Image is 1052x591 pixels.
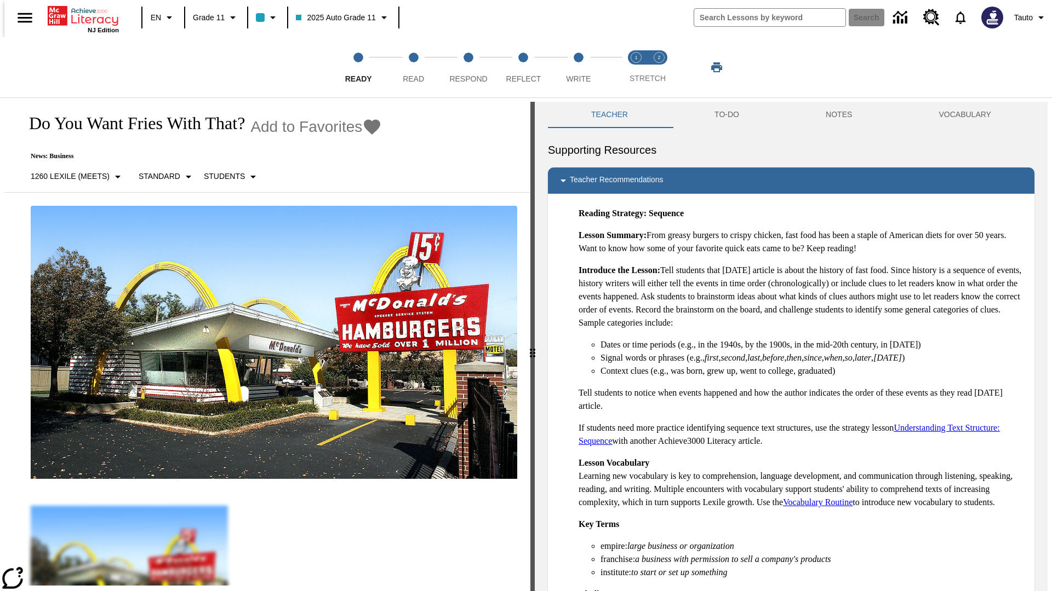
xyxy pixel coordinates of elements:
button: Profile/Settings [1010,8,1052,27]
button: Select Student [199,167,264,187]
em: second [721,353,745,362]
span: Add to Favorites [250,118,362,136]
button: Teacher [548,102,671,128]
strong: Lesson Summary: [579,230,647,240]
p: 1260 Lexile (Meets) [31,171,110,182]
button: Stretch Read step 1 of 2 [620,37,652,97]
text: 1 [634,55,637,60]
button: TO-DO [671,102,782,128]
img: Avatar [981,7,1003,28]
button: Language: EN, Select a language [146,8,181,27]
p: Standard [139,171,180,182]
img: One of the first McDonald's stores, with the iconic red sign and golden arches. [31,206,517,479]
span: Ready [345,74,372,83]
span: Reflect [506,74,541,83]
strong: Sequence [649,208,684,218]
button: Grade: Grade 11, Select a grade [188,8,244,27]
a: Data Center [887,3,917,33]
button: Class color is light blue. Change class color [251,8,284,27]
span: Tauto [1014,12,1033,24]
span: 2025 Auto Grade 11 [296,12,375,24]
div: Instructional Panel Tabs [548,102,1034,128]
button: Stretch Respond step 2 of 2 [643,37,675,97]
p: News: Business [18,152,382,160]
button: Open side menu [9,2,41,34]
div: Press Enter or Spacebar and then press right and left arrow keys to move the slider [530,102,535,591]
div: Home [48,4,119,33]
em: [DATE] [873,353,902,362]
em: large business or organization [627,541,734,551]
button: Write step 5 of 5 [547,37,610,97]
strong: Introduce the Lesson: [579,265,660,275]
a: Notifications [946,3,975,32]
strong: Lesson Vocabulary [579,458,649,467]
em: last [747,353,760,362]
text: 2 [658,55,660,60]
button: VOCABULARY [895,102,1034,128]
button: NOTES [782,102,895,128]
li: Dates or time periods (e.g., in the 1940s, by the 1900s, in the mid-20th century, in [DATE]) [601,338,1026,351]
strong: Reading Strategy: [579,208,647,218]
li: institute: [601,566,1026,579]
div: reading [4,102,530,586]
button: Add to Favorites - Do You Want Fries With That? [250,117,382,136]
p: From greasy burgers to crispy chicken, fast food has been a staple of American diets for over 50 ... [579,229,1026,255]
h1: Do You Want Fries With That? [18,113,245,134]
button: Select Lexile, 1260 Lexile (Meets) [26,167,129,187]
em: later [855,353,871,362]
strong: Key Terms [579,519,619,529]
p: Learning new vocabulary is key to comprehension, language development, and communication through ... [579,456,1026,509]
p: Students [204,171,245,182]
button: Reflect step 4 of 5 [491,37,555,97]
span: Respond [449,74,487,83]
button: Read step 2 of 5 [381,37,445,97]
em: a business with permission to sell a company's products [635,554,831,564]
li: franchise: [601,553,1026,566]
div: Teacher Recommendations [548,167,1034,194]
em: so [845,353,853,362]
span: NJ Edition [88,27,119,33]
li: empire: [601,540,1026,553]
button: Respond step 3 of 5 [437,37,500,97]
button: Ready step 1 of 5 [327,37,390,97]
p: Teacher Recommendations [570,174,663,187]
span: Grade 11 [193,12,225,24]
button: Select a new avatar [975,3,1010,32]
em: since [804,353,822,362]
em: when [824,353,843,362]
li: Signal words or phrases (e.g., , , , , , , , , , ) [601,351,1026,364]
button: Print [699,57,734,77]
div: activity [535,102,1048,591]
span: STRETCH [630,74,666,83]
a: Vocabulary Routine [783,497,853,507]
em: to start or set up something [631,567,728,577]
li: Context clues (e.g., was born, grew up, went to college, graduated) [601,364,1026,378]
em: before [762,353,784,362]
button: Scaffolds, Standard [134,167,199,187]
h6: Supporting Resources [548,141,1034,159]
a: Resource Center, Will open in new tab [917,3,946,32]
p: Tell students to notice when events happened and how the author indicates the order of these even... [579,386,1026,413]
em: then [786,353,802,362]
span: EN [151,12,161,24]
input: search field [694,9,845,26]
span: Write [566,74,591,83]
p: If students need more practice identifying sequence text structures, use the strategy lesson with... [579,421,1026,448]
em: first [705,353,719,362]
p: Tell students that [DATE] article is about the history of fast food. Since history is a sequence ... [579,264,1026,329]
button: Class: 2025 Auto Grade 11, Select your class [291,8,395,27]
a: Understanding Text Structure: Sequence [579,423,1000,445]
span: Read [403,74,424,83]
